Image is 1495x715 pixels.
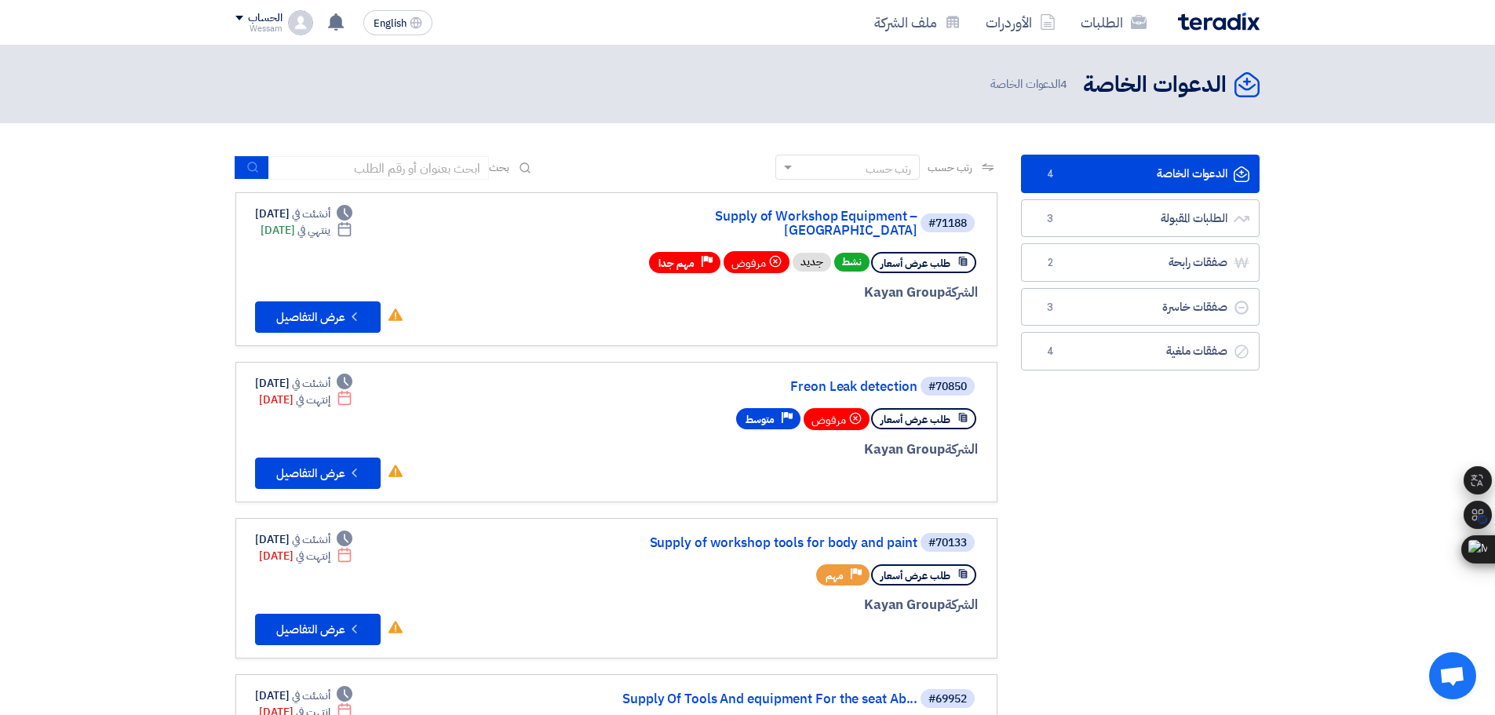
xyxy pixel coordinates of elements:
span: أنشئت في [292,375,330,392]
div: رتب حسب [866,161,911,177]
span: أنشئت في [292,688,330,704]
span: رتب حسب [928,159,972,176]
div: Wessam [235,24,282,33]
span: طلب عرض أسعار [881,412,950,427]
div: مرفوض [804,408,870,430]
img: profile_test.png [288,10,313,35]
div: Kayan Group [600,283,978,303]
span: 2 [1041,255,1059,271]
img: Teradix logo [1178,13,1260,31]
button: عرض التفاصيل [255,458,381,489]
a: Supply of Workshop Equipment – [GEOGRAPHIC_DATA] [603,210,917,238]
div: مرفوض [724,251,789,273]
span: أنشئت في [292,206,330,222]
div: [DATE] [259,548,352,564]
span: الشركة [945,283,979,302]
input: ابحث بعنوان أو رقم الطلب [269,156,489,180]
div: [DATE] [255,531,352,548]
span: 3 [1041,300,1059,316]
span: إنتهت في [296,392,330,408]
div: #70133 [928,538,967,549]
div: [DATE] [261,222,352,239]
a: الدعوات الخاصة4 [1021,155,1260,193]
span: بحث [489,159,509,176]
span: ينتهي في [297,222,330,239]
span: 4 [1041,166,1059,182]
h2: الدعوات الخاصة [1083,70,1227,100]
a: صفقات رابحة2 [1021,243,1260,282]
a: صفقات ملغية4 [1021,332,1260,370]
div: #69952 [928,694,967,705]
div: جديد [793,253,831,272]
span: أنشئت في [292,531,330,548]
span: مهم جدا [658,256,695,271]
span: 4 [1060,75,1067,93]
span: طلب عرض أسعار [881,256,950,271]
span: English [374,18,407,29]
span: الشركة [945,440,979,459]
div: [DATE] [255,206,352,222]
span: 4 [1041,344,1059,359]
div: [DATE] [255,688,352,704]
a: صفقات خاسرة3 [1021,288,1260,326]
a: Supply of workshop tools for body and paint [603,536,917,550]
a: Freon Leak detection [603,380,917,394]
div: Kayan Group [600,595,978,615]
span: 3 [1041,211,1059,227]
span: الشركة [945,595,979,615]
div: الحساب [248,12,282,25]
a: الطلبات [1068,4,1159,41]
span: مهم [826,568,844,583]
span: إنتهت في [296,548,330,564]
span: الدعوات الخاصة [990,75,1070,93]
a: ملف الشركة [862,4,973,41]
a: Supply Of Tools And equipment For the seat Ab... [603,692,917,706]
button: English [363,10,432,35]
span: طلب عرض أسعار [881,568,950,583]
div: #71188 [928,218,967,229]
div: #70850 [928,381,967,392]
a: الطلبات المقبولة3 [1021,199,1260,238]
button: عرض التفاصيل [255,301,381,333]
a: الأوردرات [973,4,1068,41]
button: عرض التفاصيل [255,614,381,645]
span: نشط [834,253,870,272]
div: Kayan Group [600,440,978,460]
div: [DATE] [259,392,352,408]
div: [DATE] [255,375,352,392]
a: Open chat [1429,652,1476,699]
span: متوسط [746,412,775,427]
